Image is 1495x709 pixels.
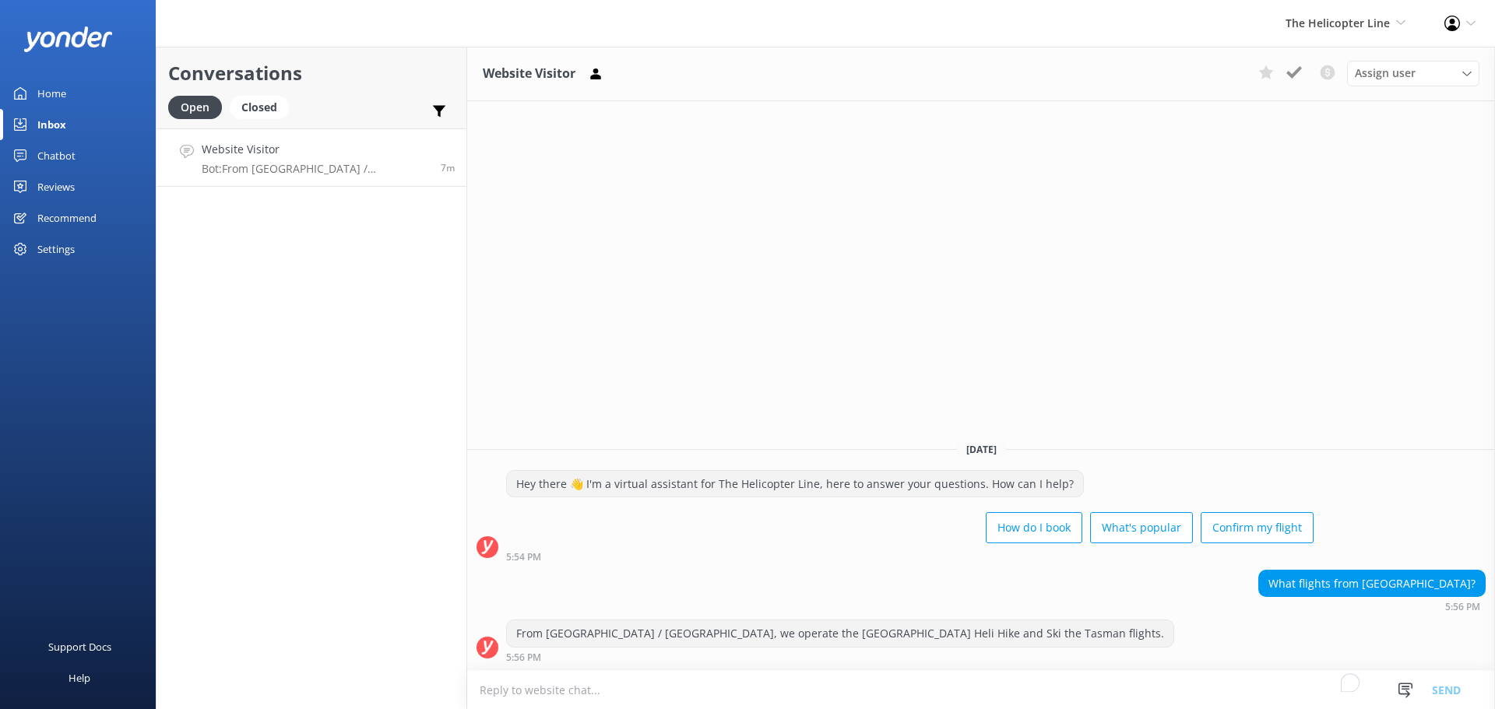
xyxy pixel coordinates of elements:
[441,161,455,174] span: Oct 02 2025 05:56pm (UTC +13:00) Pacific/Auckland
[202,141,429,158] h4: Website Visitor
[230,98,297,115] a: Closed
[23,26,113,52] img: yonder-white-logo.png
[506,653,541,662] strong: 5:56 PM
[37,202,97,233] div: Recommend
[483,64,575,84] h3: Website Visitor
[37,109,66,140] div: Inbox
[69,662,90,693] div: Help
[1445,602,1480,612] strong: 5:56 PM
[1201,512,1314,543] button: Confirm my flight
[1347,61,1479,86] div: Assign User
[37,140,76,171] div: Chatbot
[506,551,1314,562] div: Oct 02 2025 05:54pm (UTC +13:00) Pacific/Auckland
[1090,512,1193,543] button: What's popular
[157,128,466,187] a: Website VisitorBot:From [GEOGRAPHIC_DATA] / [GEOGRAPHIC_DATA], we operate the [GEOGRAPHIC_DATA] H...
[506,553,541,562] strong: 5:54 PM
[230,96,289,119] div: Closed
[507,620,1173,647] div: From [GEOGRAPHIC_DATA] / [GEOGRAPHIC_DATA], we operate the [GEOGRAPHIC_DATA] Heli Hike and Ski th...
[1355,65,1416,82] span: Assign user
[48,631,111,662] div: Support Docs
[957,443,1006,456] span: [DATE]
[202,162,429,176] p: Bot: From [GEOGRAPHIC_DATA] / [GEOGRAPHIC_DATA], we operate the [GEOGRAPHIC_DATA] Heli Hike and S...
[168,58,455,88] h2: Conversations
[37,78,66,109] div: Home
[1259,570,1485,597] div: What flights from [GEOGRAPHIC_DATA]?
[467,671,1495,709] textarea: To enrich screen reader interactions, please activate Accessibility in Grammarly extension settings
[506,651,1174,662] div: Oct 02 2025 05:56pm (UTC +13:00) Pacific/Auckland
[37,233,75,265] div: Settings
[37,171,75,202] div: Reviews
[168,96,222,119] div: Open
[1286,16,1390,30] span: The Helicopter Line
[507,471,1083,497] div: Hey there 👋 I'm a virtual assistant for The Helicopter Line, here to answer your questions. How c...
[168,98,230,115] a: Open
[986,512,1082,543] button: How do I book
[1258,601,1486,612] div: Oct 02 2025 05:56pm (UTC +13:00) Pacific/Auckland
